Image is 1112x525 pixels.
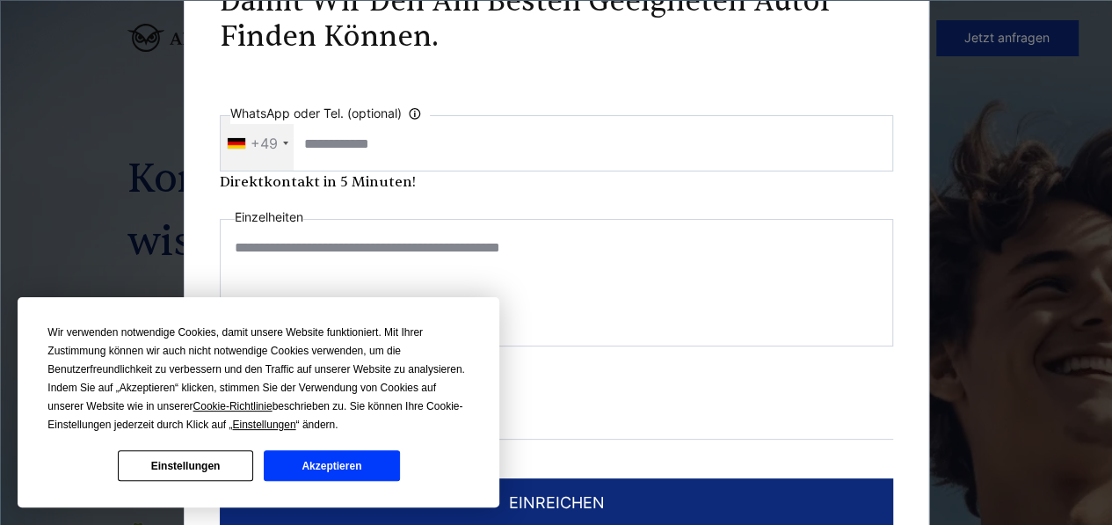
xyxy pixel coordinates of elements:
div: Cookie Consent Prompt [18,297,499,507]
div: +49 [251,129,278,157]
button: Einstellungen [118,450,253,481]
div: Direktkontakt in 5 Minuten! [220,171,893,193]
label: Dateien auswählen [220,375,893,403]
span: Cookie-Richtlinie [193,400,273,412]
span: Einstellungen [232,419,295,431]
label: Einzelheiten [235,207,303,228]
div: Telephone country code [221,116,294,171]
button: Akzeptieren [264,450,399,481]
label: WhatsApp oder Tel. (optional) [230,103,430,124]
div: Wir verwenden notwendige Cookies, damit unsere Website funktioniert. Mit Ihrer Zustimmung können ... [47,324,469,434]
